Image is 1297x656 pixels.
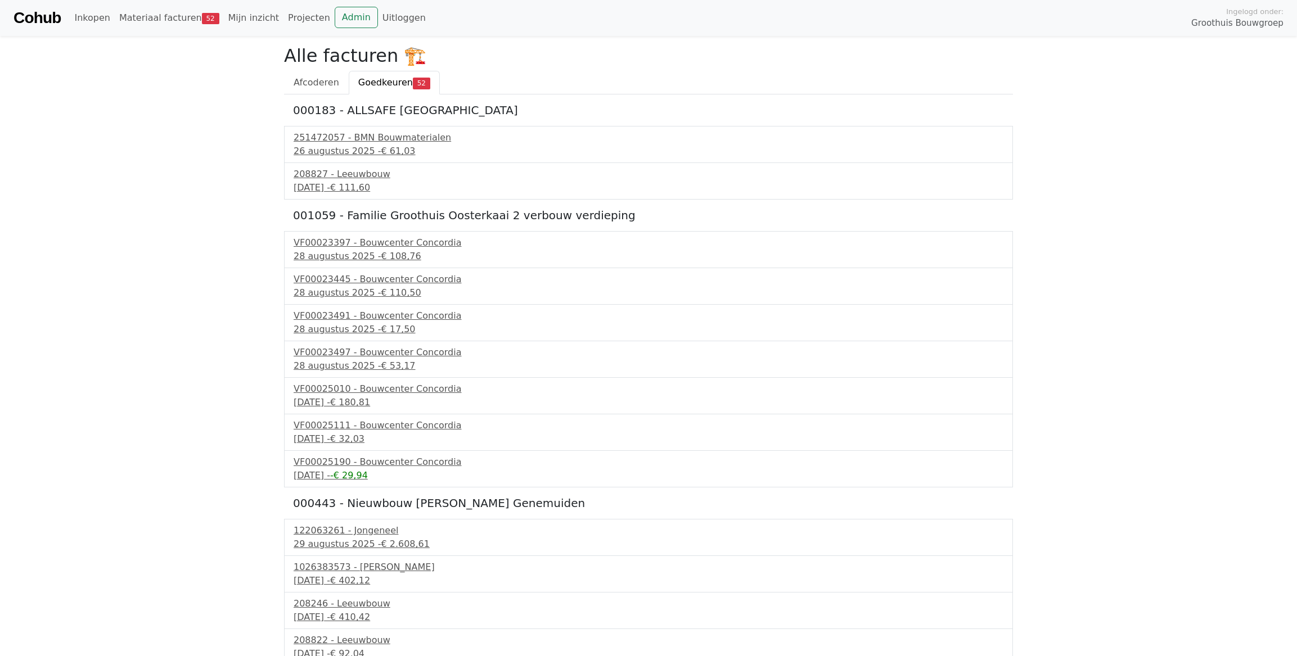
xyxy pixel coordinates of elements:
[330,470,368,481] span: -€ 29,94
[294,273,1003,300] a: VF00023445 - Bouwcenter Concordia28 augustus 2025 -€ 110,50
[284,71,349,94] a: Afcoderen
[294,524,1003,551] a: 122063261 - Jongeneel29 augustus 2025 -€ 2.608,61
[224,7,284,29] a: Mijn inzicht
[294,597,1003,610] div: 208246 - Leeuwbouw
[293,103,1004,117] h5: 000183 - ALLSAFE [GEOGRAPHIC_DATA]
[294,168,1003,194] a: 208827 - Leeuwbouw[DATE] -€ 111,60
[284,45,1013,66] h2: Alle facturen 🏗️
[294,455,1003,482] a: VF00025190 - Bouwcenter Concordia[DATE] --€ 29,94
[335,7,378,28] a: Admin
[294,250,1003,263] div: 28 augustus 2025 -
[294,286,1003,300] div: 28 augustus 2025 -
[202,13,219,24] span: 52
[294,131,1003,144] div: 251472057 - BMN Bouwmaterialen
[13,4,61,31] a: Cohub
[294,236,1003,250] div: VF00023397 - Bouwcenter Concordia
[381,251,421,261] span: € 108,76
[293,496,1004,510] h5: 000443 - Nieuwbouw [PERSON_NAME] Genemuiden
[294,560,1003,574] div: 1026383573 - [PERSON_NAME]
[294,77,339,88] span: Afcoderen
[294,131,1003,158] a: 251472057 - BMN Bouwmaterialen26 augustus 2025 -€ 61,03
[294,346,1003,373] a: VF00023497 - Bouwcenter Concordia28 augustus 2025 -€ 53,17
[294,419,1003,432] div: VF00025111 - Bouwcenter Concordia
[330,182,370,193] span: € 111,60
[349,71,440,94] a: Goedkeuren52
[1226,6,1284,17] span: Ingelogd onder:
[294,597,1003,624] a: 208246 - Leeuwbouw[DATE] -€ 410,42
[413,78,430,89] span: 52
[294,469,1003,482] div: [DATE] -
[283,7,335,29] a: Projecten
[294,455,1003,469] div: VF00025190 - Bouwcenter Concordia
[1191,17,1284,30] span: Groothuis Bouwgroep
[294,323,1003,336] div: 28 augustus 2025 -
[294,560,1003,587] a: 1026383573 - [PERSON_NAME][DATE] -€ 402,12
[294,309,1003,323] div: VF00023491 - Bouwcenter Concordia
[294,634,1003,647] div: 208822 - Leeuwbouw
[294,181,1003,194] div: [DATE] -
[294,236,1003,263] a: VF00023397 - Bouwcenter Concordia28 augustus 2025 -€ 108,76
[330,612,370,622] span: € 410,42
[294,432,1003,446] div: [DATE] -
[381,539,430,549] span: € 2.608,61
[294,574,1003,587] div: [DATE] -
[378,7,430,29] a: Uitloggen
[294,273,1003,286] div: VF00023445 - Bouwcenter Concordia
[381,324,415,334] span: € 17,50
[293,209,1004,222] h5: 001059 - Familie Groothuis Oosterkaai 2 verbouw verdieping
[330,397,370,408] span: € 180,81
[381,146,415,156] span: € 61,03
[330,433,364,444] span: € 32,03
[294,382,1003,409] a: VF00025010 - Bouwcenter Concordia[DATE] -€ 180,81
[358,77,413,88] span: Goedkeuren
[115,7,224,29] a: Materiaal facturen52
[381,287,421,298] span: € 110,50
[294,537,1003,551] div: 29 augustus 2025 -
[381,360,415,371] span: € 53,17
[70,7,114,29] a: Inkopen
[294,382,1003,396] div: VF00025010 - Bouwcenter Concordia
[294,524,1003,537] div: 122063261 - Jongeneel
[294,309,1003,336] a: VF00023491 - Bouwcenter Concordia28 augustus 2025 -€ 17,50
[294,346,1003,359] div: VF00023497 - Bouwcenter Concordia
[294,419,1003,446] a: VF00025111 - Bouwcenter Concordia[DATE] -€ 32,03
[294,144,1003,158] div: 26 augustus 2025 -
[330,575,370,586] span: € 402,12
[294,359,1003,373] div: 28 augustus 2025 -
[294,168,1003,181] div: 208827 - Leeuwbouw
[294,396,1003,409] div: [DATE] -
[294,610,1003,624] div: [DATE] -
